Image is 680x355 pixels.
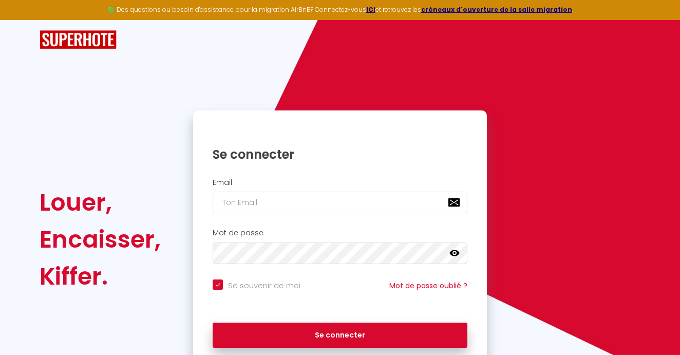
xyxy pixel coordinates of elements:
[213,146,467,162] h1: Se connecter
[421,5,572,14] a: créneaux d'ouverture de la salle migration
[213,229,467,237] h2: Mot de passe
[213,323,467,348] button: Se connecter
[40,221,161,258] div: Encaisser,
[40,30,117,49] img: SuperHote logo
[40,184,161,221] div: Louer,
[213,178,467,187] h2: Email
[213,192,467,213] input: Ton Email
[40,258,161,295] div: Kiffer.
[366,5,375,14] a: ICI
[389,281,467,291] a: Mot de passe oublié ?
